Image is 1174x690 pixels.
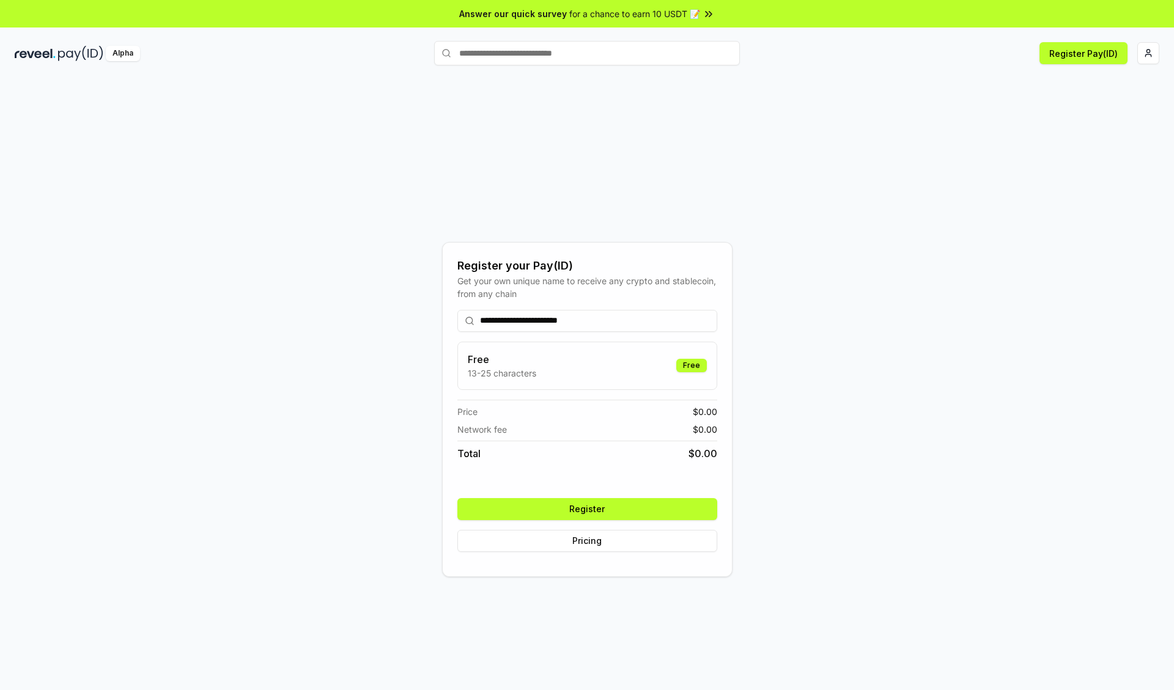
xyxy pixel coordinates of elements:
[693,423,717,436] span: $ 0.00
[457,498,717,520] button: Register
[689,446,717,461] span: $ 0.00
[468,367,536,380] p: 13-25 characters
[106,46,140,61] div: Alpha
[1039,42,1128,64] button: Register Pay(ID)
[457,274,717,300] div: Get your own unique name to receive any crypto and stablecoin, from any chain
[459,7,567,20] span: Answer our quick survey
[693,405,717,418] span: $ 0.00
[468,352,536,367] h3: Free
[457,446,481,461] span: Total
[569,7,700,20] span: for a chance to earn 10 USDT 📝
[457,257,717,274] div: Register your Pay(ID)
[676,359,707,372] div: Free
[58,46,103,61] img: pay_id
[15,46,56,61] img: reveel_dark
[457,423,507,436] span: Network fee
[457,405,478,418] span: Price
[457,530,717,552] button: Pricing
